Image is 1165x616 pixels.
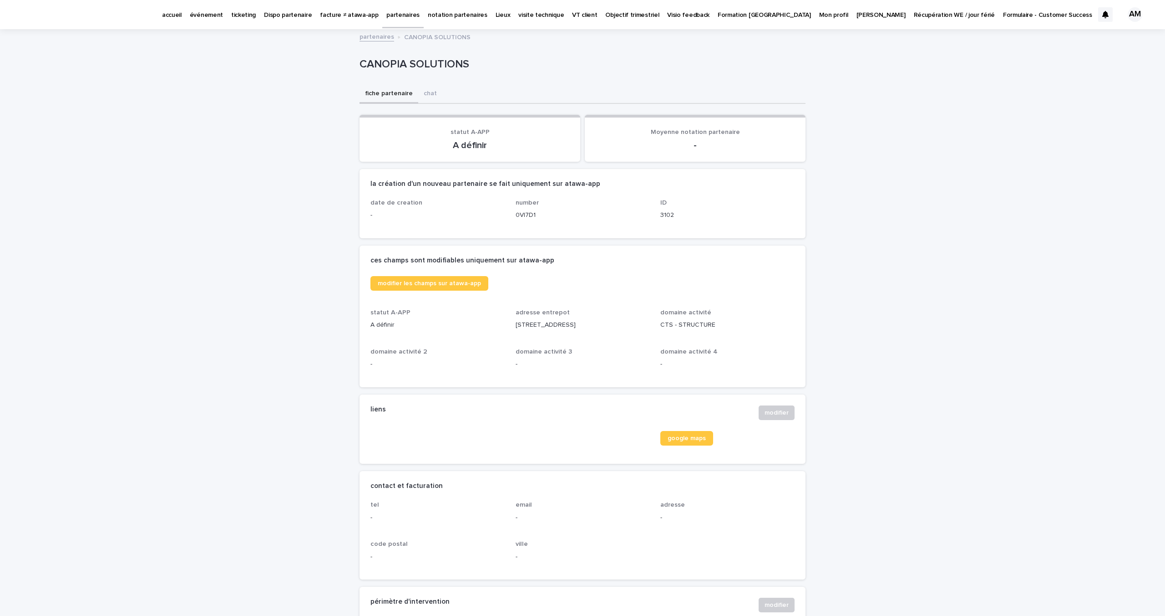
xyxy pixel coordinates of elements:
p: CANOPIA SOLUTIONS [404,31,471,41]
span: code postal [370,541,408,547]
p: 0VI7D1 [516,210,650,220]
h2: périmètre d'intervention [370,598,450,606]
a: google maps [660,431,713,446]
span: ID [660,200,667,206]
p: - [516,359,650,369]
span: domaine activité 2 [370,349,427,355]
span: adresse [660,502,685,508]
span: tel [370,502,379,508]
button: modifier [759,598,795,612]
span: modifier [765,601,789,610]
span: statut A-APP [370,309,410,316]
p: - [370,513,505,523]
span: date de creation [370,200,422,206]
p: CANOPIA SOLUTIONS [360,58,802,71]
p: - [370,359,505,369]
span: ville [516,541,528,547]
span: Moyenne notation partenaire [651,129,740,135]
p: - [660,359,795,369]
p: - [370,210,505,220]
p: - [516,513,650,523]
p: CTS - STRUCTURE [660,320,795,330]
button: fiche partenaire [360,85,418,104]
span: modifier les champs sur atawa-app [378,280,481,287]
img: Ls34BcGeRexTGTNfXpUC [18,5,106,24]
h2: liens [370,406,386,414]
a: partenaires [360,31,394,41]
a: modifier les champs sur atawa-app [370,276,488,291]
span: domaine activité 3 [516,349,572,355]
p: [STREET_ADDRESS] [516,320,650,330]
span: google maps [668,435,706,441]
p: - [660,513,795,523]
h2: la création d'un nouveau partenaire se fait uniquement sur atawa-app [370,180,600,188]
span: modifier [765,408,789,417]
span: domaine activité [660,309,711,316]
p: - [516,552,650,562]
p: A définir [370,320,505,330]
p: A définir [370,140,569,151]
span: number [516,200,539,206]
button: chat [418,85,442,104]
span: email [516,502,532,508]
h2: ces champs sont modifiables uniquement sur atawa-app [370,257,554,265]
button: modifier [759,406,795,420]
p: - [596,140,795,151]
div: AM [1128,7,1142,22]
h2: contact et facturation [370,482,443,490]
span: domaine activité 4 [660,349,718,355]
span: statut A-APP [451,129,490,135]
span: adresse entrepot [516,309,570,316]
p: - [370,552,505,562]
p: 3102 [660,210,795,220]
